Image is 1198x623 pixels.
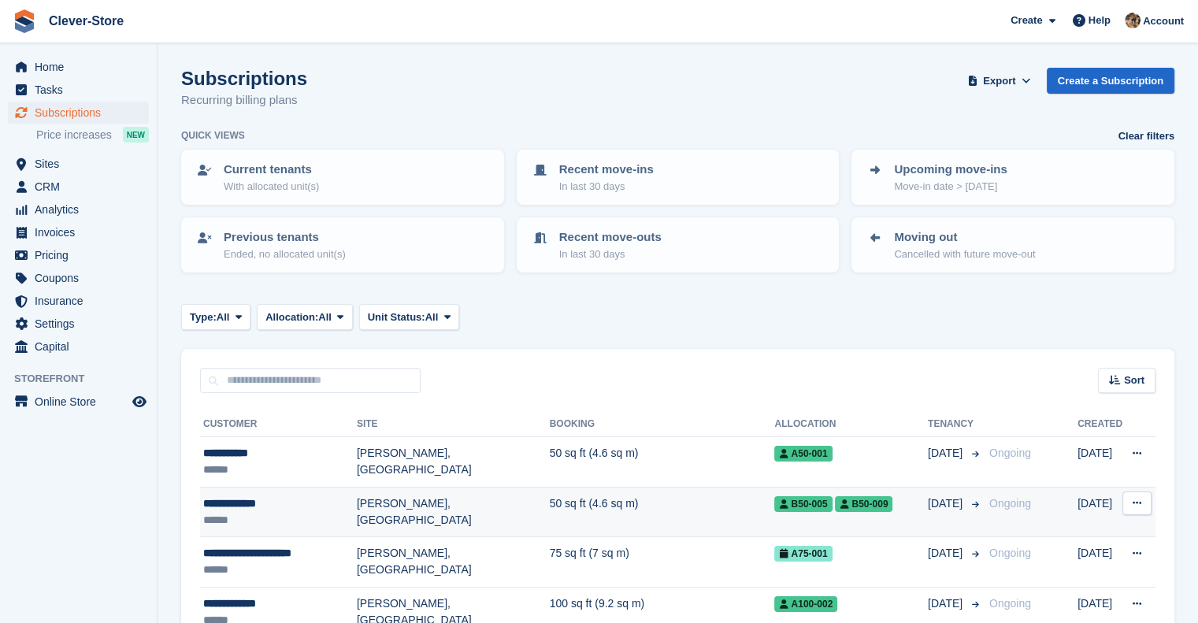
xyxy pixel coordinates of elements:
span: Allocation: [265,310,318,325]
a: Create a Subscription [1047,68,1174,94]
a: Moving out Cancelled with future move-out [853,219,1173,271]
span: Export [983,73,1015,89]
span: A75-001 [774,546,832,562]
span: Price increases [36,128,112,143]
button: Allocation: All [257,304,353,330]
span: Sites [35,153,129,175]
a: Upcoming move-ins Move-in date > [DATE] [853,151,1173,203]
span: Settings [35,313,129,335]
span: Pricing [35,244,129,266]
button: Type: All [181,304,250,330]
a: Recent move-outs In last 30 days [518,219,838,271]
span: A100-002 [774,596,837,612]
h1: Subscriptions [181,68,307,89]
a: Clear filters [1118,128,1174,144]
img: stora-icon-8386f47178a22dfd0bd8f6a31ec36ba5ce8667c1dd55bd0f319d3a0aa187defe.svg [13,9,36,33]
th: Site [357,412,550,437]
td: 50 sq ft (4.6 sq m) [550,437,775,488]
p: In last 30 days [559,179,654,195]
td: [DATE] [1077,487,1122,537]
a: Clever-Store [43,8,130,34]
span: Ongoing [989,447,1031,459]
a: Recent move-ins In last 30 days [518,151,838,203]
p: Recent move-outs [559,228,662,247]
span: All [318,310,332,325]
a: Previous tenants Ended, no allocated unit(s) [183,219,503,271]
td: [DATE] [1077,537,1122,588]
th: Created [1077,412,1122,437]
p: Recent move-ins [559,161,654,179]
span: Sort [1124,373,1144,388]
td: 50 sq ft (4.6 sq m) [550,487,775,537]
span: Tasks [35,79,129,101]
a: Price increases NEW [36,126,149,143]
span: [DATE] [928,595,966,612]
a: menu [8,391,149,413]
th: Tenancy [928,412,983,437]
p: Cancelled with future move-out [894,247,1035,262]
span: Invoices [35,221,129,243]
a: menu [8,221,149,243]
span: Home [35,56,129,78]
span: Create [1011,13,1042,28]
p: Recurring billing plans [181,91,307,109]
span: Insurance [35,290,129,312]
th: Booking [550,412,775,437]
span: A50-001 [774,446,832,462]
span: [DATE] [928,445,966,462]
p: Current tenants [224,161,319,179]
span: Analytics [35,198,129,221]
span: Unit Status: [368,310,425,325]
h6: Quick views [181,128,245,143]
span: All [217,310,230,325]
a: menu [8,79,149,101]
a: menu [8,198,149,221]
span: Help [1089,13,1111,28]
a: menu [8,336,149,358]
div: NEW [123,127,149,143]
a: menu [8,56,149,78]
p: With allocated unit(s) [224,179,319,195]
a: menu [8,313,149,335]
span: Ongoing [989,597,1031,610]
a: menu [8,267,149,289]
a: menu [8,102,149,124]
p: In last 30 days [559,247,662,262]
p: Moving out [894,228,1035,247]
p: Previous tenants [224,228,346,247]
span: Type: [190,310,217,325]
a: menu [8,244,149,266]
span: [DATE] [928,545,966,562]
p: Move-in date > [DATE] [894,179,1007,195]
span: CRM [35,176,129,198]
img: Andy Mackinnon [1125,13,1141,28]
span: Coupons [35,267,129,289]
span: Storefront [14,371,157,387]
button: Unit Status: All [359,304,459,330]
span: B50-005 [774,496,832,512]
td: [PERSON_NAME], [GEOGRAPHIC_DATA] [357,487,550,537]
a: menu [8,153,149,175]
td: 75 sq ft (7 sq m) [550,537,775,588]
td: [DATE] [1077,437,1122,488]
a: menu [8,290,149,312]
td: [PERSON_NAME], [GEOGRAPHIC_DATA] [357,437,550,488]
a: menu [8,176,149,198]
button: Export [965,68,1034,94]
span: [DATE] [928,495,966,512]
p: Ended, no allocated unit(s) [224,247,346,262]
a: Preview store [130,392,149,411]
th: Customer [200,412,357,437]
span: All [425,310,439,325]
span: Subscriptions [35,102,129,124]
span: Capital [35,336,129,358]
span: B50-009 [835,496,892,512]
span: Online Store [35,391,129,413]
span: Ongoing [989,497,1031,510]
td: [PERSON_NAME], [GEOGRAPHIC_DATA] [357,537,550,588]
span: Account [1143,13,1184,29]
span: Ongoing [989,547,1031,559]
p: Upcoming move-ins [894,161,1007,179]
a: Current tenants With allocated unit(s) [183,151,503,203]
th: Allocation [774,412,927,437]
